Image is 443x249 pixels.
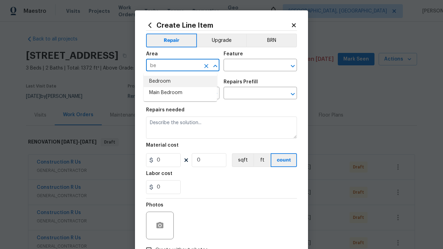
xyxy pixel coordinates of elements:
[224,80,258,84] h5: Repairs Prefill
[146,203,163,207] h5: Photos
[224,52,243,56] h5: Feature
[146,52,158,56] h5: Area
[210,61,220,71] button: Close
[232,153,253,167] button: sqft
[288,89,298,99] button: Open
[144,76,217,87] li: Bedroom
[288,61,298,71] button: Open
[146,108,184,112] h5: Repairs needed
[253,153,271,167] button: ft
[201,61,211,71] button: Clear
[146,171,172,176] h5: Labor cost
[146,34,197,47] button: Repair
[197,34,246,47] button: Upgrade
[146,21,291,29] h2: Create Line Item
[271,153,297,167] button: count
[146,143,179,148] h5: Material cost
[246,34,297,47] button: BRN
[144,87,217,99] li: Main Bedroom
